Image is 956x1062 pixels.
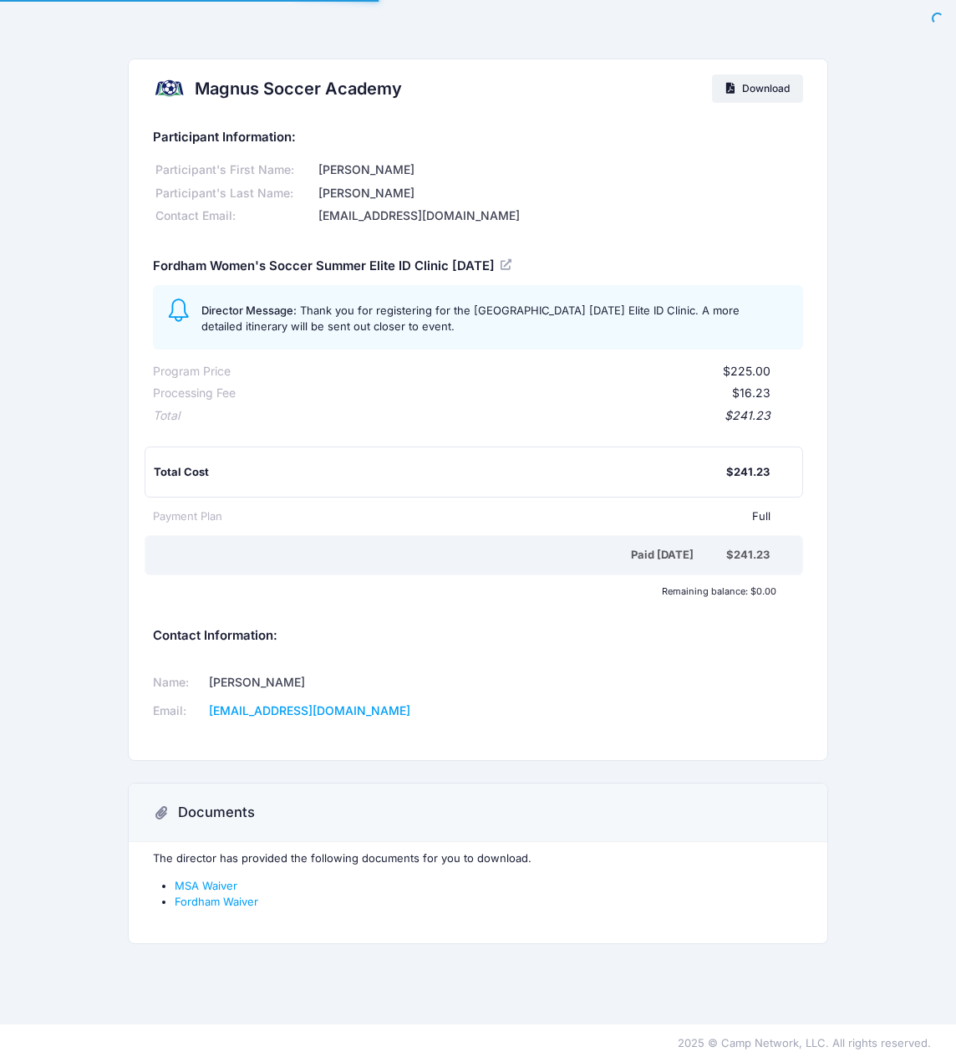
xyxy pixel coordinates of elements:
p: The director has provided the following documents for you to download. [153,850,803,867]
div: Participant's Last Name: [153,185,316,202]
div: Paid [DATE] [156,547,726,564]
span: Download [742,82,790,94]
div: Total Cost [154,464,726,481]
h5: Fordham Women's Soccer Summer Elite ID Clinic [DATE] [153,259,514,274]
span: $225.00 [723,364,770,378]
div: [PERSON_NAME] [316,161,804,179]
div: Program Price [153,363,231,380]
div: [EMAIL_ADDRESS][DOMAIN_NAME] [316,207,804,225]
td: [PERSON_NAME] [204,668,457,697]
div: $241.23 [726,547,770,564]
span: Thank you for registering for the [GEOGRAPHIC_DATA] [DATE] Elite ID Clinic. A more detailed itine... [201,304,740,334]
a: [EMAIL_ADDRESS][DOMAIN_NAME] [209,703,410,717]
div: $241.23 [180,407,770,425]
h5: Participant Information: [153,130,803,146]
a: View Registration Details [501,258,514,273]
div: $241.23 [726,464,770,481]
a: Download [712,74,803,103]
div: [PERSON_NAME] [316,185,804,202]
div: Total [153,407,180,425]
div: Full [222,508,770,525]
h3: Documents [178,804,255,821]
div: Payment Plan [153,508,222,525]
a: MSA Waiver [175,879,237,892]
div: Processing Fee [153,385,236,402]
span: 2025 © Camp Network, LLC. All rights reserved. [678,1036,931,1049]
div: Participant's First Name: [153,161,316,179]
div: Contact Email: [153,207,316,225]
h5: Contact Information: [153,629,803,644]
div: Remaining balance: $0.00 [145,586,784,596]
h2: Magnus Soccer Academy [195,79,402,99]
td: Email: [153,697,204,725]
span: Director Message: [201,304,297,317]
a: Fordham Waiver [175,895,258,908]
div: $16.23 [236,385,770,402]
td: Name: [153,668,204,697]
